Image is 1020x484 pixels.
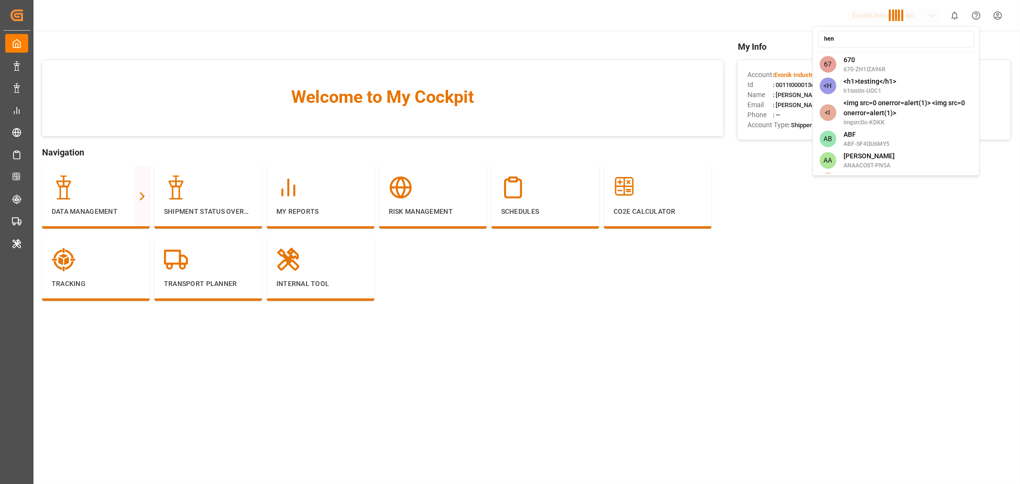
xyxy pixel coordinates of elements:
[276,279,365,289] p: Internal Tool
[389,207,477,217] p: Risk Management
[773,91,823,99] span: : [PERSON_NAME]
[164,279,252,289] p: Transport Planner
[614,207,702,217] p: CO2e Calculator
[52,279,140,289] p: Tracking
[747,120,788,130] span: Account Type
[773,111,780,119] span: : —
[944,5,965,26] button: show 0 new notifications
[773,101,970,109] span: : [PERSON_NAME][DOMAIN_NAME][EMAIL_ADDRESS][DOMAIN_NAME]
[501,207,590,217] p: Schedules
[747,110,773,120] span: Phone
[774,71,831,78] span: Evonik Industries AG
[747,90,773,100] span: Name
[788,121,812,129] span: : Shipper
[738,40,1010,53] span: My Info
[773,81,836,88] span: : 0011t000013eqN2AAI
[747,100,773,110] span: Email
[52,207,140,217] p: Data Management
[773,71,831,78] span: :
[965,5,987,26] button: Help Center
[747,80,773,90] span: Id
[42,146,724,159] span: Navigation
[818,31,974,47] input: Search an account...
[747,70,773,80] span: Account
[164,207,252,217] p: Shipment Status Overview
[276,207,365,217] p: My Reports
[61,84,704,110] span: Welcome to My Cockpit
